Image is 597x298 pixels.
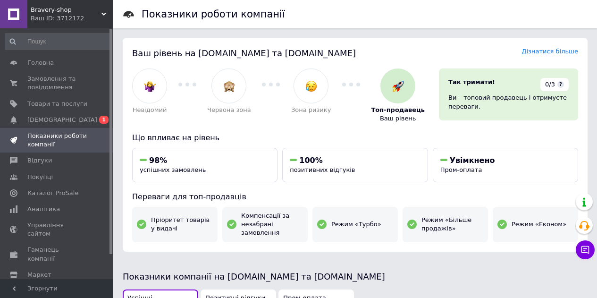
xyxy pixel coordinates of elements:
button: Чат з покупцем [576,240,595,259]
span: Режим «Більше продажів» [421,216,483,233]
span: Покупці [27,173,53,181]
span: Режим «Економ» [512,220,566,229]
div: Ваш ID: 3712172 [31,14,113,23]
span: Показники роботи компанії [27,132,87,149]
img: :see_no_evil: [223,80,235,92]
span: Пріоритет товарів у видачі [151,216,213,233]
span: Ваш рівень [380,114,416,123]
span: Відгуки [27,156,52,165]
span: Аналітика [27,205,60,213]
span: [DEMOGRAPHIC_DATA] [27,116,97,124]
span: позитивних відгуків [290,166,355,173]
button: УвімкненоПром-оплата [433,148,578,182]
span: Головна [27,59,54,67]
span: Що впливає на рівень [132,133,219,142]
span: Ваш рівень на [DOMAIN_NAME] та [DOMAIN_NAME] [132,48,356,58]
div: 0/3 [540,78,569,91]
span: Пром-оплата [440,166,482,173]
span: 100% [299,156,322,165]
span: 98% [149,156,167,165]
span: Маркет [27,271,51,279]
span: Невідомий [133,106,167,114]
span: 1 [99,116,109,124]
span: успішних замовлень [140,166,206,173]
button: 98%успішних замовлень [132,148,277,182]
span: Так тримати! [448,78,495,85]
span: Товари та послуги [27,100,87,108]
span: Компенсації за незабрані замовлення [241,212,303,238]
h1: Показники роботи компанії [142,9,285,20]
img: :disappointed_relieved: [305,80,317,92]
span: Режим «Турбо» [331,220,381,229]
span: Увімкнено [450,156,495,165]
input: Пошук [5,33,111,50]
span: Показники компанії на [DOMAIN_NAME] та [DOMAIN_NAME] [123,272,385,281]
span: Зона ризику [291,106,331,114]
button: 100%позитивних відгуків [282,148,428,182]
span: Топ-продавець [371,106,425,114]
img: :rocket: [392,80,404,92]
span: ? [557,81,564,88]
a: Дізнатися більше [521,48,578,55]
span: Переваги для топ-продавців [132,192,246,201]
span: Червона зона [207,106,251,114]
img: :woman-shrugging: [144,80,156,92]
span: Управління сайтом [27,221,87,238]
span: Bravery-shop [31,6,101,14]
div: Ви – топовий продавець і отримуєте переваги. [448,94,569,111]
span: Гаманець компанії [27,246,87,263]
span: Каталог ProSale [27,189,78,197]
span: Замовлення та повідомлення [27,75,87,92]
